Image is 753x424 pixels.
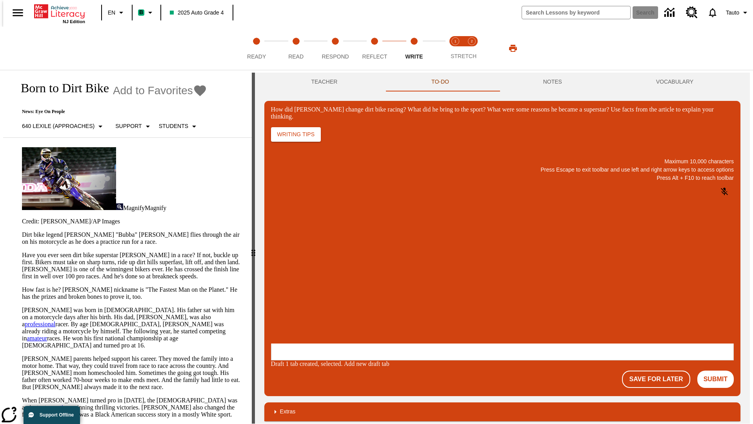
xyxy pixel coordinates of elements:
[352,27,397,70] button: Reflect step 4 of 5
[22,147,116,210] img: Motocross racer James Stewart flies through the air on his dirt bike.
[27,335,47,342] a: amateur
[681,2,702,23] a: Resource Center, Will open in new tab
[13,81,109,95] h1: Born to Dirt Bike
[139,7,143,17] span: B
[108,9,115,17] span: EN
[22,307,242,349] p: [PERSON_NAME] was born in [DEMOGRAPHIC_DATA]. His father sat with him on a motorcycle days after ...
[13,109,207,115] p: News: Eye On People
[609,73,740,91] button: VOCABULARY
[19,119,108,133] button: Select Lexile, 640 Lexile (Approaches)
[3,73,252,420] div: reading
[271,106,734,120] div: How did [PERSON_NAME] change dirt bike racing? What did he bring to the sport? What were some rea...
[24,406,80,424] button: Support Offline
[496,73,609,91] button: NOTES
[454,39,456,43] text: 1
[135,5,158,20] button: Boost Class color is mint green. Change class color
[322,53,349,60] span: Respond
[660,2,681,24] a: Data Center
[3,6,115,20] p: One change [PERSON_NAME] brought to dirt bike racing was…
[264,73,740,91] div: Instructional Panel Tabs
[715,182,734,201] button: Click to activate and allow voice recognition
[313,27,358,70] button: Respond step 3 of 5
[6,1,29,24] button: Open side menu
[264,402,740,421] div: Extras
[40,412,74,418] span: Support Offline
[34,3,85,24] div: Home
[115,122,142,130] p: Support
[145,205,166,211] span: Magnify
[247,53,266,60] span: Ready
[159,122,188,130] p: Students
[22,355,242,391] p: [PERSON_NAME] parents helped support his career. They moved the family into a motor home. That wa...
[280,408,296,416] p: Extras
[255,73,750,424] div: activity
[391,27,437,70] button: Write step 5 of 5
[451,53,477,59] span: STRETCH
[622,371,690,388] button: Save For Later
[234,27,279,70] button: Ready step 1 of 5
[22,286,242,300] p: How fast is he? [PERSON_NAME] nickname is "The Fastest Man on the Planet." He has the prizes and ...
[384,73,496,91] button: TO-DO
[22,122,95,130] p: 640 Lexile (Approaches)
[22,397,242,418] p: When [PERSON_NAME] turned pro in [DATE], the [DEMOGRAPHIC_DATA] was an instant , winning thrillin...
[362,53,387,60] span: Reflect
[500,41,526,55] button: Print
[113,84,193,97] span: Add to Favorites
[288,53,304,60] span: Read
[116,203,123,210] img: Magnify
[22,231,242,245] p: Dirt bike legend [PERSON_NAME] "Bubba" [PERSON_NAME] flies through the air on his motorcycle as h...
[3,6,115,20] body: How did Stewart change dirt bike racing? What did he bring to the sport? What were some reasons h...
[46,404,70,411] a: sensation
[170,9,224,17] span: 2025 Auto Grade 4
[273,27,318,70] button: Read step 2 of 5
[123,205,145,211] span: Magnify
[25,321,55,327] a: professional
[156,119,202,133] button: Select Student
[405,53,423,60] span: Write
[702,2,723,23] a: Notifications
[271,174,734,182] p: Press Alt + F10 to reach toolbar
[22,218,242,225] p: Credit: [PERSON_NAME]/AP Images
[723,5,753,20] button: Profile/Settings
[63,19,85,24] span: NJ Edition
[112,119,155,133] button: Scaffolds, Support
[271,166,734,174] p: Press Escape to exit toolbar and use left and right arrow keys to access options
[726,9,739,17] span: Tauto
[271,127,321,142] button: Writing Tips
[522,6,630,19] input: search field
[22,252,242,280] p: Have you ever seen dirt bike superstar [PERSON_NAME] in a race? If not, buckle up first. Bikers m...
[460,27,483,70] button: Stretch Respond step 2 of 2
[104,5,129,20] button: Language: EN, Select a language
[271,360,734,367] div: Draft 1 tab created, selected. Add new draft tab
[252,73,255,424] div: Press Enter or Spacebar and then press right and left arrow keys to move the slider
[471,39,473,43] text: 2
[697,371,734,388] button: Submit
[444,27,467,70] button: Stretch Read step 1 of 2
[271,157,734,166] p: Maximum 10,000 characters
[264,73,385,91] button: Teacher
[113,84,207,97] button: Add to Favorites - Born to Dirt Bike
